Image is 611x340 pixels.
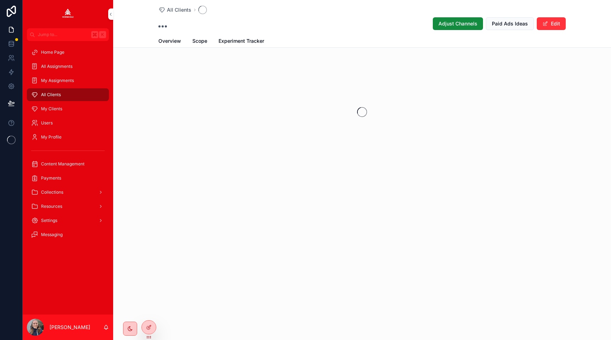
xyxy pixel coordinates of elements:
[41,106,62,112] span: My Clients
[486,17,534,30] button: Paid Ads Ideas
[38,32,88,37] span: Jump to...
[27,172,109,184] a: Payments
[27,131,109,143] a: My Profile
[438,20,477,27] span: Adjust Channels
[41,134,62,140] span: My Profile
[41,120,53,126] span: Users
[50,324,90,331] p: [PERSON_NAME]
[433,17,483,30] button: Adjust Channels
[41,92,61,98] span: All Clients
[27,200,109,213] a: Resources
[27,74,109,87] a: My Assignments
[158,37,181,45] span: Overview
[192,35,207,49] a: Scope
[100,32,105,37] span: K
[27,88,109,101] a: All Clients
[167,6,191,13] span: All Clients
[27,214,109,227] a: Settings
[41,49,64,55] span: Home Page
[537,17,566,30] button: Edit
[41,175,61,181] span: Payments
[41,204,62,209] span: Resources
[492,20,528,27] span: Paid Ads Ideas
[41,189,63,195] span: Collections
[41,161,85,167] span: Content Management
[192,37,207,45] span: Scope
[41,232,63,238] span: Messaging
[62,8,74,20] img: App logo
[27,228,109,241] a: Messaging
[27,46,109,59] a: Home Page
[41,64,72,69] span: All Assignments
[27,102,109,115] a: My Clients
[158,35,181,49] a: Overview
[41,218,57,223] span: Settings
[27,186,109,199] a: Collections
[219,37,264,45] span: Experiment Tracker
[158,6,191,13] a: All Clients
[27,60,109,73] a: All Assignments
[41,78,74,83] span: My Assignments
[27,28,109,41] button: Jump to...K
[27,117,109,129] a: Users
[23,41,113,250] div: scrollable content
[27,158,109,170] a: Content Management
[219,35,264,49] a: Experiment Tracker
